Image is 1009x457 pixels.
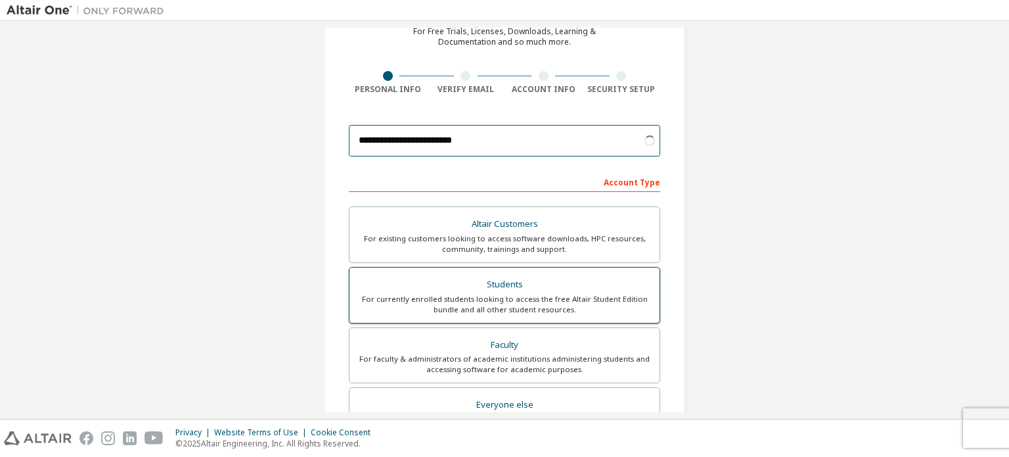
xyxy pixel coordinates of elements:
div: Verify Email [427,84,505,95]
img: linkedin.svg [123,431,137,445]
div: Security Setup [583,84,661,95]
p: © 2025 Altair Engineering, Inc. All Rights Reserved. [175,438,378,449]
div: Altair Customers [357,215,652,233]
div: For existing customers looking to access software downloads, HPC resources, community, trainings ... [357,233,652,254]
div: For faculty & administrators of academic institutions administering students and accessing softwa... [357,354,652,375]
div: Everyone else [357,396,652,414]
div: Website Terms of Use [214,427,311,438]
div: Students [357,276,652,294]
div: Account Info [504,84,583,95]
div: Privacy [175,427,214,438]
div: For Free Trials, Licenses, Downloads, Learning & Documentation and so much more. [413,26,596,47]
img: instagram.svg [101,431,115,445]
img: altair_logo.svg [4,431,72,445]
img: facebook.svg [79,431,93,445]
img: Altair One [7,4,171,17]
div: Account Type [349,171,660,192]
div: Faculty [357,336,652,354]
div: Cookie Consent [311,427,378,438]
div: Personal Info [349,84,427,95]
div: For currently enrolled students looking to access the free Altair Student Edition bundle and all ... [357,294,652,315]
img: youtube.svg [145,431,164,445]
